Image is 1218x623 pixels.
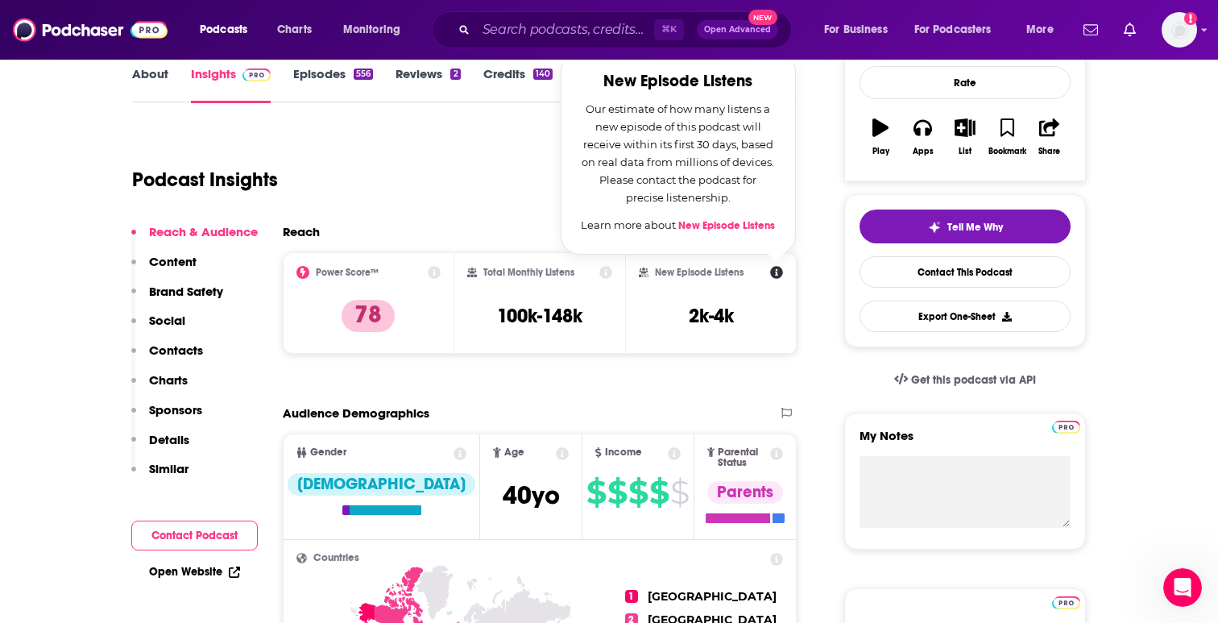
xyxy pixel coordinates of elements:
img: Podchaser Pro [1052,596,1080,609]
button: open menu [813,17,908,43]
a: Show notifications dropdown [1117,16,1142,44]
a: Episodes556 [293,66,373,103]
span: $ [628,480,648,505]
svg: Add a profile image [1184,12,1197,25]
span: Tell Me Why [947,221,1003,234]
p: Social [149,313,185,328]
div: Apps [913,147,934,156]
div: Parents [707,481,783,504]
button: List [944,108,986,166]
button: Contact Podcast [131,521,258,550]
button: Show profile menu [1162,12,1197,48]
p: Charts [149,372,188,388]
input: Search podcasts, credits, & more... [476,17,654,43]
span: Charts [277,19,312,41]
h3: 100k-148k [497,304,582,328]
button: open menu [188,17,268,43]
span: Age [504,447,524,458]
button: Share [1029,108,1071,166]
button: open menu [332,17,421,43]
img: Podchaser - Follow, Share and Rate Podcasts [13,15,168,45]
span: $ [649,480,669,505]
p: Learn more about [581,216,776,235]
span: [GEOGRAPHIC_DATA] [648,589,777,604]
h2: New Episode Listens [655,267,744,278]
span: 40 yo [503,480,560,511]
button: Content [131,254,197,284]
div: 140 [533,69,553,80]
a: Show notifications dropdown [1077,16,1104,44]
div: List [959,147,971,156]
span: Get this podcast via API [911,373,1036,387]
h3: 2k-4k [689,304,734,328]
span: More [1026,19,1054,41]
span: New [748,10,777,25]
span: 1 [625,590,638,603]
a: InsightsPodchaser Pro [191,66,271,103]
img: User Profile [1162,12,1197,48]
label: My Notes [860,428,1071,456]
button: Apps [901,108,943,166]
span: Countries [313,553,359,563]
button: tell me why sparkleTell Me Why [860,210,1071,243]
span: $ [670,480,689,505]
span: Open Advanced [704,26,771,34]
div: Search podcasts, credits, & more... [447,11,807,48]
div: Play [872,147,889,156]
a: Open Website [149,565,240,579]
p: Sponsors [149,402,202,417]
div: Rate [860,66,1071,99]
span: $ [607,480,627,505]
img: Podchaser Pro [242,69,271,81]
a: Pro website [1052,418,1080,434]
button: Similar [131,461,188,491]
button: open menu [904,17,1015,43]
h1: Podcast Insights [132,168,278,192]
p: Reach & Audience [149,224,258,239]
button: Bookmark [986,108,1028,166]
a: Pro website [1052,594,1080,609]
h2: Total Monthly Listens [483,267,574,278]
a: Credits140 [483,66,553,103]
div: [DEMOGRAPHIC_DATA] [288,473,475,496]
img: Podchaser Pro [1052,421,1080,434]
p: Brand Safety [149,284,223,299]
a: Contact This Podcast [860,256,1071,288]
span: ⌘ K [654,19,684,40]
a: About [132,66,168,103]
button: Play [860,108,901,166]
div: 2 [450,69,460,80]
a: Charts [267,17,321,43]
button: Reach & Audience [131,224,258,254]
button: open menu [1015,17,1074,43]
a: New Episode Listens [678,219,775,232]
span: Income [605,447,642,458]
a: Reviews2 [396,66,460,103]
h2: New Episode Listens [581,73,776,90]
img: tell me why sparkle [928,221,941,234]
div: Share [1038,147,1060,156]
p: Details [149,432,189,447]
span: For Podcasters [914,19,992,41]
button: Sponsors [131,402,202,432]
iframe: Intercom live chat [1163,568,1202,607]
div: Bookmark [988,147,1026,156]
span: Logged in as Fallon.nell [1162,12,1197,48]
span: Podcasts [200,19,247,41]
button: Details [131,432,189,462]
button: Contacts [131,343,203,372]
p: Similar [149,461,188,476]
button: Export One-Sheet [860,301,1071,332]
h2: Power Score™ [316,267,379,278]
h2: Audience Demographics [283,405,429,421]
span: For Business [824,19,888,41]
p: Contacts [149,343,203,358]
div: 556 [354,69,373,80]
span: Monitoring [343,19,400,41]
button: Brand Safety [131,284,223,314]
button: Charts [131,372,188,402]
span: Gender [310,447,346,458]
p: 78 [342,300,395,332]
span: $ [586,480,606,505]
